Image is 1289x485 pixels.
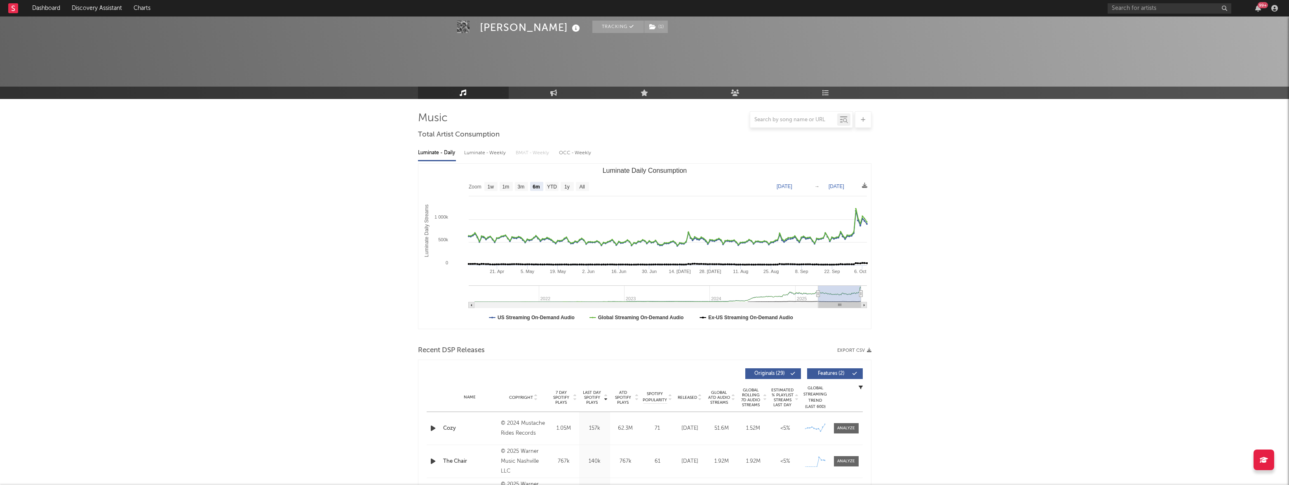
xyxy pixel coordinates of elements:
[501,447,546,476] div: © 2025 Warner Music Nashville LLC
[490,269,504,274] text: 21. Apr
[550,457,577,466] div: 767k
[642,269,657,274] text: 30. Jun
[612,457,639,466] div: 767k
[611,269,626,274] text: 16. Jun
[643,391,667,403] span: Spotify Popularity
[708,457,735,466] div: 1.92M
[547,184,556,190] text: YTD
[418,164,871,329] svg: Luminate Daily Consumption
[424,205,430,257] text: Luminate Daily Streams
[418,346,485,356] span: Recent DSP Releases
[733,269,748,274] text: 11. Aug
[438,237,448,242] text: 500k
[669,269,690,274] text: 14. [DATE]
[807,368,863,379] button: Features(2)
[443,424,497,433] a: Cozy
[740,388,762,407] span: Global Rolling 7D Audio Streams
[812,371,850,376] span: Features ( 2 )
[581,390,603,405] span: Last Day Spotify Plays
[564,184,570,190] text: 1y
[676,457,704,466] div: [DATE]
[582,269,594,274] text: 2. Jun
[517,184,524,190] text: 3m
[480,21,582,34] div: [PERSON_NAME]
[509,395,533,400] span: Copyright
[1108,3,1231,14] input: Search for artists
[418,130,500,140] span: Total Artist Consumption
[750,117,837,123] input: Search by song name or URL
[708,390,730,405] span: Global ATD Audio Streams
[501,419,546,438] div: © 2024 Mustache Rides Records
[777,184,792,189] text: [DATE]
[740,457,767,466] div: 1.92M
[763,269,779,274] text: 25. Aug
[771,457,799,466] div: <5%
[815,184,819,189] text: →
[643,457,672,466] div: 61
[1255,5,1261,12] button: 99+
[443,457,497,466] a: The Chair
[487,184,494,190] text: 1w
[592,21,644,33] button: Tracking
[443,394,497,400] div: Name
[602,167,687,174] text: Luminate Daily Consumption
[581,424,608,433] div: 157k
[434,214,448,219] text: 1 000k
[740,424,767,433] div: 1.52M
[824,269,840,274] text: 22. Sep
[550,390,572,405] span: 7 Day Spotify Plays
[643,424,672,433] div: 71
[612,424,639,433] div: 62.3M
[745,368,801,379] button: Originals(29)
[708,424,735,433] div: 51.6M
[418,146,456,160] div: Luminate - Daily
[676,424,704,433] div: [DATE]
[678,395,697,400] span: Released
[795,269,808,274] text: 8. Sep
[445,260,448,265] text: 0
[854,269,866,274] text: 6. Oct
[644,21,668,33] button: (1)
[550,424,577,433] div: 1.05M
[502,184,509,190] text: 1m
[837,348,871,353] button: Export CSV
[699,269,721,274] text: 28. [DATE]
[521,269,535,274] text: 5. May
[549,269,566,274] text: 19. May
[498,315,575,320] text: US Streaming On-Demand Audio
[771,424,799,433] div: <5%
[469,184,481,190] text: Zoom
[771,388,794,407] span: Estimated % Playlist Streams Last Day
[751,371,789,376] span: Originals ( 29 )
[559,146,592,160] div: OCC - Weekly
[803,385,828,410] div: Global Streaming Trend (Last 60D)
[581,457,608,466] div: 140k
[708,315,793,320] text: Ex-US Streaming On-Demand Audio
[598,315,683,320] text: Global Streaming On-Demand Audio
[612,390,634,405] span: ATD Spotify Plays
[579,184,585,190] text: All
[644,21,668,33] span: ( 1 )
[464,146,507,160] div: Luminate - Weekly
[829,184,844,189] text: [DATE]
[533,184,540,190] text: 6m
[1258,2,1268,8] div: 99 +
